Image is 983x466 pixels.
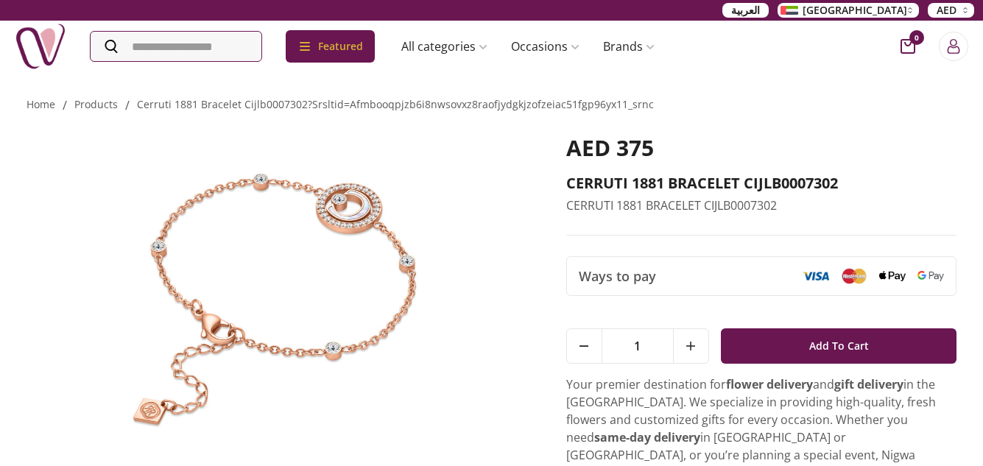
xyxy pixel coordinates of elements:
li: / [63,96,67,114]
img: Arabic_dztd3n.png [781,6,798,15]
button: cart-button [901,39,915,54]
div: Featured [286,30,375,63]
li: / [125,96,130,114]
a: cerruti 1881 bracelet cijlb0007302?srsltid=afmbooqpjzb6i8nwsovxz8raofjydgkjzofzeiac51fgp96yx11_srnc [137,97,654,111]
h2: CERRUTI 1881 BRACELET CIJLB0007302 [566,173,957,194]
img: CERRUTI 1881 BRACELET CIJLB0007302 [27,135,525,459]
img: Google Pay [917,271,944,281]
a: All categories [390,32,499,61]
span: [GEOGRAPHIC_DATA] [803,3,907,18]
a: products [74,97,118,111]
strong: flower delivery [726,376,813,392]
img: Visa [803,271,829,281]
p: CERRUTI 1881 BRACELET CIJLB0007302 [566,197,957,214]
span: AED [937,3,956,18]
img: Mastercard [841,268,867,283]
a: Occasions [499,32,591,61]
a: Brands [591,32,666,61]
button: Add To Cart [721,328,957,364]
strong: gift delivery [834,376,903,392]
button: [GEOGRAPHIC_DATA] [778,3,919,18]
span: AED 375 [566,133,654,163]
button: Login [939,32,968,61]
a: Home [27,97,55,111]
img: Nigwa-uae-gifts [15,21,66,72]
input: Search [91,32,261,61]
strong: same-day delivery [594,429,700,445]
img: Apple Pay [879,271,906,282]
span: 0 [909,30,924,45]
span: العربية [731,3,760,18]
span: Add To Cart [809,333,869,359]
span: 1 [602,329,673,363]
span: Ways to pay [579,266,656,286]
button: AED [928,3,974,18]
